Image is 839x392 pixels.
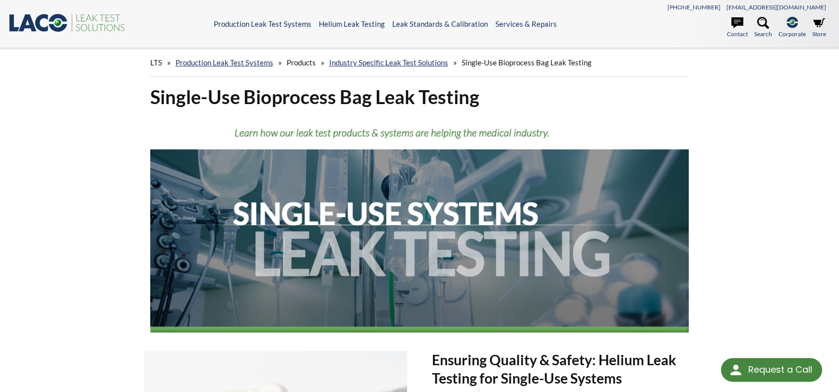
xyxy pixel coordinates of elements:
a: Industry Specific Leak Test Solutions [329,58,448,67]
a: Helium Leak Testing [319,19,385,28]
span: Single-Use Bioprocess Bag Leak Testing [462,58,592,67]
span: Products [287,58,316,67]
img: round button [728,362,744,378]
a: Services & Repairs [495,19,557,28]
span: Corporate [779,29,806,39]
img: Header showing medical tubing and bioprocess containers. [150,117,689,333]
a: Production Leak Test Systems [214,19,311,28]
span: LTS [150,58,162,67]
a: Contact [727,17,748,39]
div: » » » » [150,49,689,77]
div: Request a Call [748,358,812,381]
a: [EMAIL_ADDRESS][DOMAIN_NAME] [726,3,826,11]
a: Production Leak Test Systems [176,58,273,67]
a: Search [754,17,772,39]
div: Request a Call [721,358,822,382]
a: Store [812,17,826,39]
a: Leak Standards & Calibration [392,19,488,28]
a: [PHONE_NUMBER] [667,3,720,11]
h1: Single-Use Bioprocess Bag Leak Testing [150,85,689,109]
h2: Ensuring Quality & Safety: Helium Leak Testing for Single-Use Systems [432,351,695,388]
